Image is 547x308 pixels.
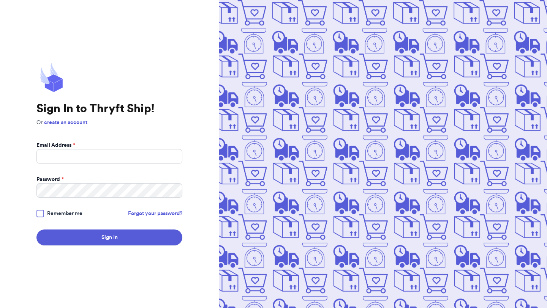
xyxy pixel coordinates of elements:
[47,210,82,217] span: Remember me
[44,120,87,125] a: create an account
[36,102,182,116] h1: Sign In to Thryft Ship!
[128,210,182,217] a: Forgot your password?
[36,176,64,183] label: Password
[36,119,182,126] p: Or
[36,141,75,149] label: Email Address
[36,229,182,245] button: Sign In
